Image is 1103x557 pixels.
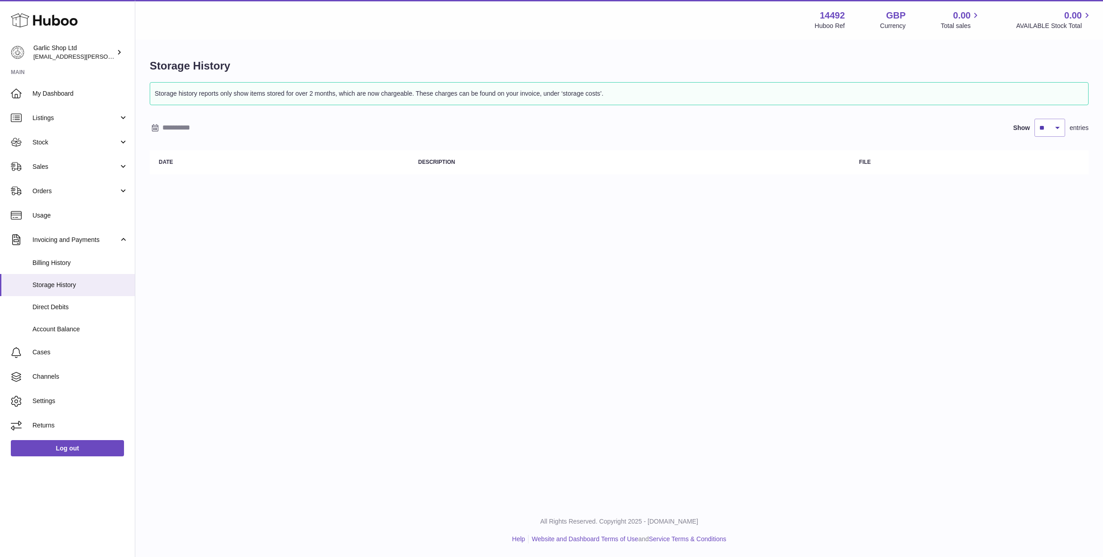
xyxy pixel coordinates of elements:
[815,22,845,30] div: Huboo Ref
[150,59,1089,73] h1: Storage History
[418,159,455,165] strong: Description
[1070,124,1089,132] span: entries
[11,46,24,59] img: alec.veit@garlicshop.co.uk
[32,236,119,244] span: Invoicing and Payments
[953,9,971,22] span: 0.00
[32,259,128,267] span: Billing History
[820,9,845,22] strong: 14492
[1016,22,1092,30] span: AVAILABLE Stock Total
[32,372,128,381] span: Channels
[32,187,119,195] span: Orders
[1016,9,1092,30] a: 0.00 AVAILABLE Stock Total
[32,211,128,220] span: Usage
[32,138,119,147] span: Stock
[512,535,525,543] a: Help
[32,303,128,311] span: Direct Debits
[33,53,181,60] span: [EMAIL_ADDRESS][PERSON_NAME][DOMAIN_NAME]
[32,89,128,98] span: My Dashboard
[155,87,1084,100] p: Storage history reports only show items stored for over 2 months, which are now chargeable. These...
[32,325,128,334] span: Account Balance
[32,421,128,430] span: Returns
[159,159,173,165] strong: Date
[32,114,119,122] span: Listings
[32,397,128,405] span: Settings
[941,22,981,30] span: Total sales
[880,22,906,30] div: Currency
[529,535,726,543] li: and
[32,281,128,289] span: Storage History
[32,348,128,357] span: Cases
[32,162,119,171] span: Sales
[1013,124,1030,132] label: Show
[532,535,638,543] a: Website and Dashboard Terms of Use
[941,9,981,30] a: 0.00 Total sales
[33,44,115,61] div: Garlic Shop Ltd
[859,159,871,165] strong: File
[1064,9,1082,22] span: 0.00
[142,517,1096,526] p: All Rights Reserved. Copyright 2025 - [DOMAIN_NAME]
[11,440,124,456] a: Log out
[649,535,726,543] a: Service Terms & Conditions
[886,9,905,22] strong: GBP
